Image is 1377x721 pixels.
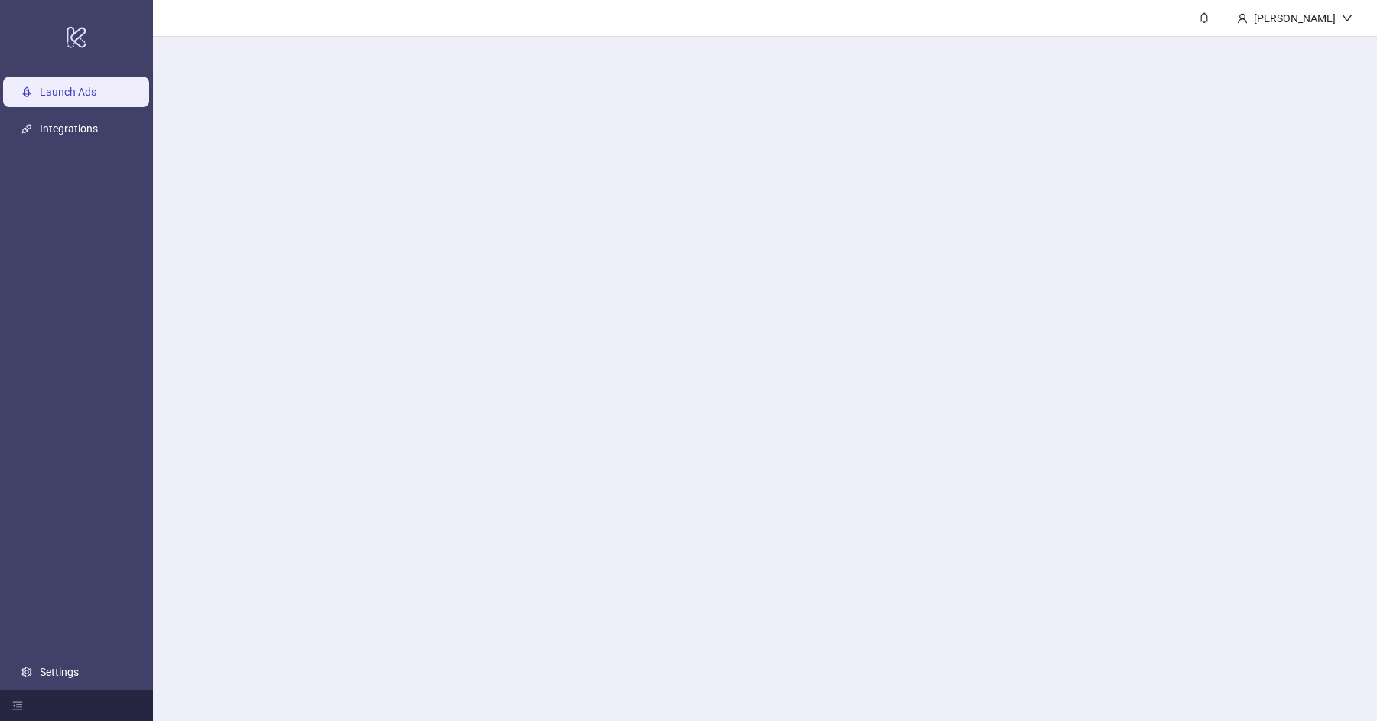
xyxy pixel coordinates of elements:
[12,700,23,711] span: menu-fold
[1237,13,1248,24] span: user
[40,86,96,98] a: Launch Ads
[1248,10,1342,27] div: [PERSON_NAME]
[1342,13,1353,24] span: down
[40,122,98,135] a: Integrations
[1199,12,1209,23] span: bell
[40,666,79,678] a: Settings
